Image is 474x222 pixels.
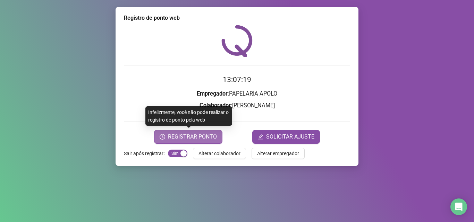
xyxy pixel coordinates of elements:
[223,76,251,84] time: 13:07:19
[257,150,299,157] span: Alterar empregador
[198,150,240,157] span: Alterar colaborador
[266,133,314,141] span: SOLICITAR AJUSTE
[197,90,228,97] strong: Empregador
[168,133,217,141] span: REGISTRAR PONTO
[252,130,320,144] button: editSOLICITAR AJUSTE
[160,134,165,140] span: clock-circle
[200,102,231,109] strong: Colaborador
[193,148,246,159] button: Alterar colaborador
[124,14,350,22] div: Registro de ponto web
[221,25,253,57] img: QRPoint
[145,106,232,126] div: Infelizmente, você não pode realizar o registro de ponto pela web
[124,148,168,159] label: Sair após registrar
[124,101,350,110] h3: : [PERSON_NAME]
[154,130,222,144] button: REGISTRAR PONTO
[450,198,467,215] div: Open Intercom Messenger
[252,148,305,159] button: Alterar empregador
[124,89,350,98] h3: : PAPELARIA APOLO
[258,134,263,140] span: edit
